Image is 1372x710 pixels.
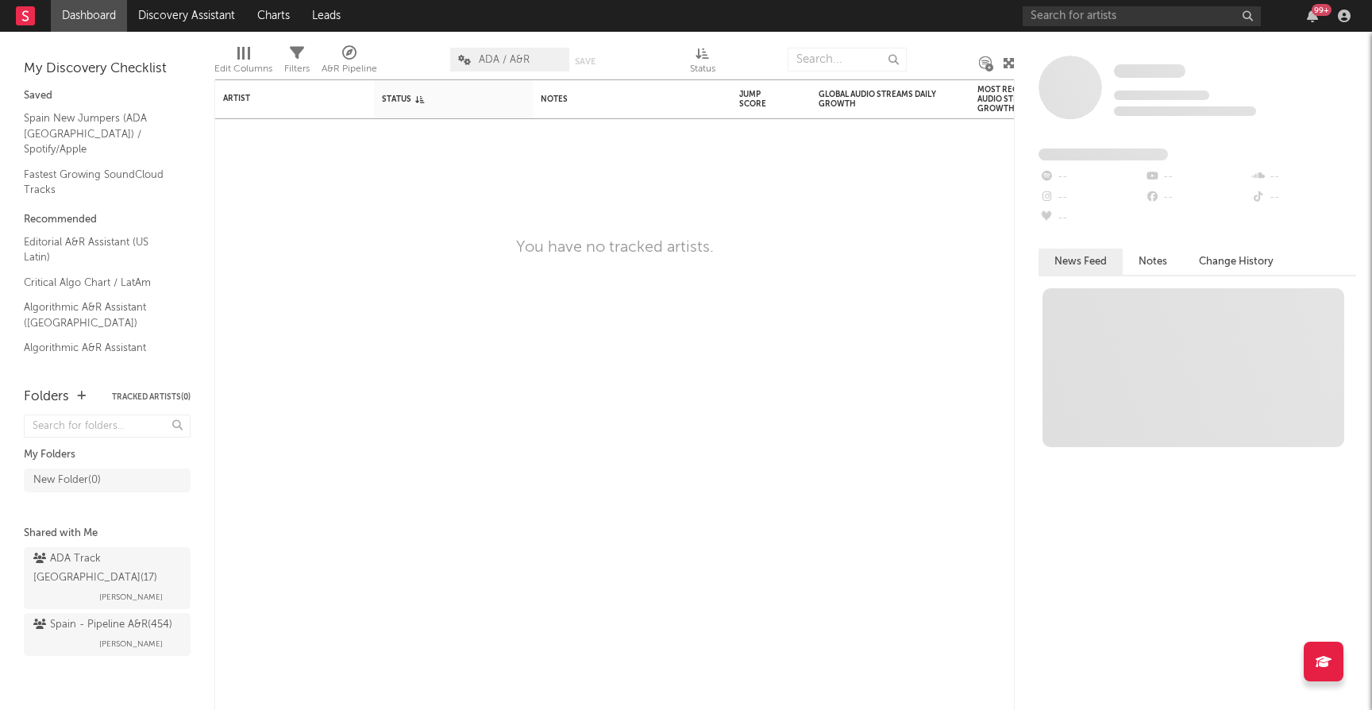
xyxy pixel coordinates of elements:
[112,393,191,401] button: Tracked Artists(0)
[24,524,191,543] div: Shared with Me
[819,90,938,109] div: Global Audio Streams Daily Growth
[99,635,163,654] span: [PERSON_NAME]
[1023,6,1261,26] input: Search for artists
[1123,249,1183,275] button: Notes
[690,40,715,86] div: Status
[516,238,714,257] div: You have no tracked artists.
[1251,187,1356,208] div: --
[322,60,377,79] div: A&R Pipeline
[1307,10,1318,22] button: 99+
[223,94,342,103] div: Artist
[33,471,101,490] div: New Folder ( 0 )
[24,299,175,331] a: Algorithmic A&R Assistant ([GEOGRAPHIC_DATA])
[214,40,272,86] div: Edit Columns
[24,469,191,492] a: New Folder(0)
[214,60,272,79] div: Edit Columns
[33,615,172,635] div: Spain - Pipeline A&R ( 454 )
[690,60,715,79] div: Status
[1114,91,1209,100] span: Tracking Since: [DATE]
[24,210,191,230] div: Recommended
[1114,106,1256,116] span: 0 fans last week
[1039,149,1168,160] span: Fans Added by Platform
[1144,167,1250,187] div: --
[24,60,191,79] div: My Discovery Checklist
[24,388,69,407] div: Folders
[1251,167,1356,187] div: --
[24,110,175,158] a: Spain New Jumpers (ADA [GEOGRAPHIC_DATA]) / Spotify/Apple
[24,547,191,609] a: ADA Track [GEOGRAPHIC_DATA](17)[PERSON_NAME]
[977,85,1096,114] div: Most Recent Track Global Audio Streams Daily Growth
[24,233,175,266] a: Editorial A&R Assistant (US Latin)
[322,40,377,86] div: A&R Pipeline
[24,339,175,372] a: Algorithmic A&R Assistant ([GEOGRAPHIC_DATA])
[788,48,907,71] input: Search...
[1039,208,1144,229] div: --
[284,60,310,79] div: Filters
[1039,187,1144,208] div: --
[24,87,191,106] div: Saved
[99,588,163,607] span: [PERSON_NAME]
[541,95,699,104] div: Notes
[1114,64,1185,78] span: Some Artist
[24,613,191,656] a: Spain - Pipeline A&R(454)[PERSON_NAME]
[24,274,175,291] a: Critical Algo Chart / LatAm
[1183,249,1289,275] button: Change History
[284,40,310,86] div: Filters
[24,415,191,438] input: Search for folders...
[1039,167,1144,187] div: --
[382,95,485,104] div: Status
[479,55,530,65] span: ADA / A&R
[739,90,779,109] div: Jump Score
[24,446,191,465] div: My Folders
[1312,4,1332,16] div: 99 +
[1039,249,1123,275] button: News Feed
[575,57,595,66] button: Save
[1114,64,1185,79] a: Some Artist
[1144,187,1250,208] div: --
[24,166,175,199] a: Fastest Growing SoundCloud Tracks
[33,550,177,588] div: ADA Track [GEOGRAPHIC_DATA] ( 17 )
